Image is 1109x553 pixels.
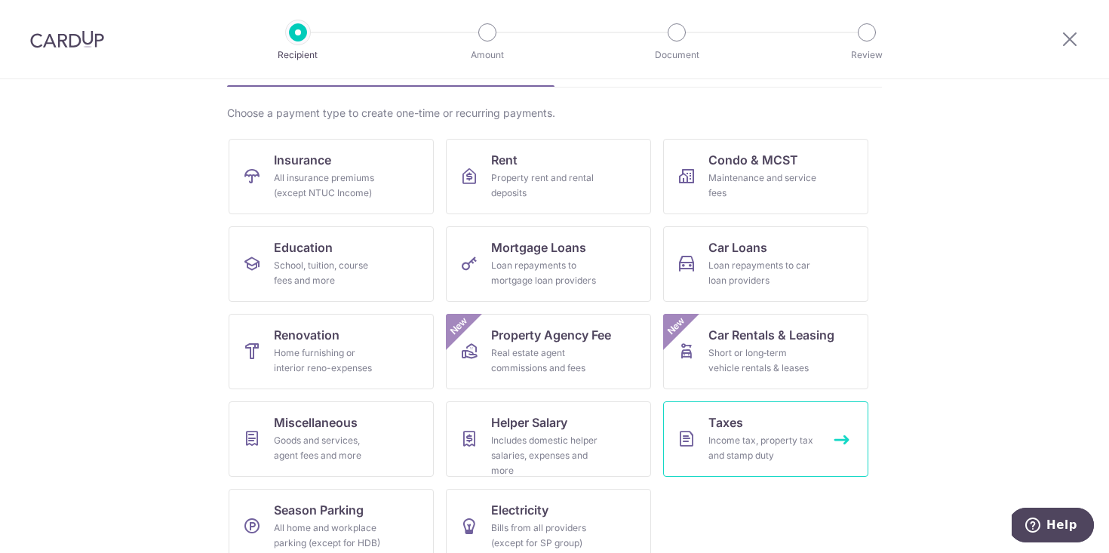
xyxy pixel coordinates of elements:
span: Taxes [708,413,743,432]
p: Amount [432,48,543,63]
span: Miscellaneous [274,413,358,432]
div: Choose a payment type to create one-time or recurring payments. [227,106,882,121]
p: Recipient [242,48,354,63]
span: New [664,314,689,339]
div: Includes domestic helper salaries, expenses and more [491,433,600,478]
a: Helper SalaryIncludes domestic helper salaries, expenses and more [446,401,651,477]
span: Car Loans [708,238,767,257]
a: Condo & MCSTMaintenance and service fees [663,139,868,214]
a: RenovationHome furnishing or interior reno-expenses [229,314,434,389]
span: Electricity [491,501,548,519]
div: Real estate agent commissions and fees [491,346,600,376]
span: Help [35,11,66,24]
span: Insurance [274,151,331,169]
span: Rent [491,151,518,169]
div: Loan repayments to car loan providers [708,258,817,288]
span: Car Rentals & Leasing [708,326,834,344]
a: Property Agency FeeReal estate agent commissions and feesNew [446,314,651,389]
span: Property Agency Fee [491,326,611,344]
span: Season Parking [274,501,364,519]
a: Mortgage LoansLoan repayments to mortgage loan providers [446,226,651,302]
a: InsuranceAll insurance premiums (except NTUC Income) [229,139,434,214]
a: Car LoansLoan repayments to car loan providers [663,226,868,302]
a: TaxesIncome tax, property tax and stamp duty [663,401,868,477]
div: Bills from all providers (except for SP group) [491,521,600,551]
div: Goods and services, agent fees and more [274,433,382,463]
a: RentProperty rent and rental deposits [446,139,651,214]
div: Income tax, property tax and stamp duty [708,433,817,463]
div: Property rent and rental deposits [491,171,600,201]
span: Education [274,238,333,257]
a: Car Rentals & LeasingShort or long‑term vehicle rentals & leasesNew [663,314,868,389]
span: New [447,314,472,339]
div: School, tuition, course fees and more [274,258,382,288]
span: Mortgage Loans [491,238,586,257]
div: Loan repayments to mortgage loan providers [491,258,600,288]
div: All insurance premiums (except NTUC Income) [274,171,382,201]
p: Review [811,48,923,63]
a: EducationSchool, tuition, course fees and more [229,226,434,302]
div: Maintenance and service fees [708,171,817,201]
img: CardUp [30,30,104,48]
span: Condo & MCST [708,151,798,169]
span: Renovation [274,326,339,344]
a: MiscellaneousGoods and services, agent fees and more [229,401,434,477]
span: Helper Salary [491,413,567,432]
iframe: Opens a widget where you can find more information [1012,508,1094,545]
div: All home and workplace parking (except for HDB) [274,521,382,551]
div: Home furnishing or interior reno-expenses [274,346,382,376]
div: Short or long‑term vehicle rentals & leases [708,346,817,376]
p: Document [621,48,733,63]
